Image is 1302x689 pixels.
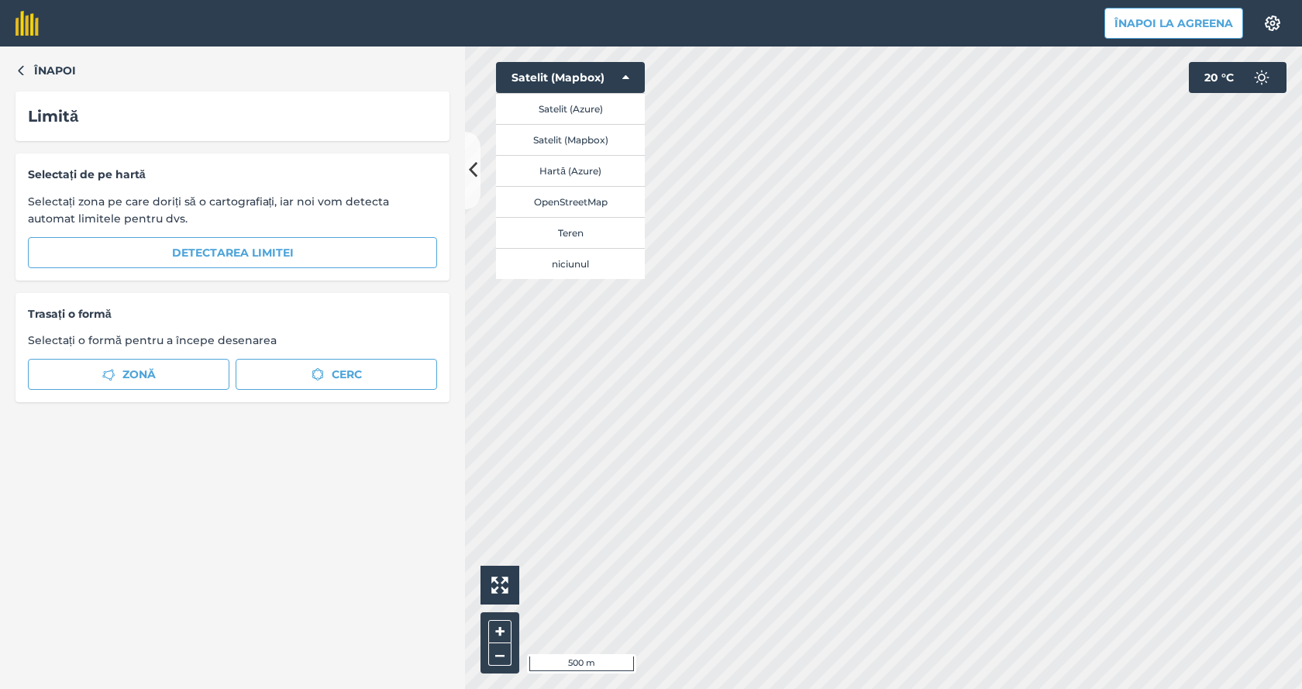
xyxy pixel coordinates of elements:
[1263,16,1282,31] img: A cog icon
[496,248,645,279] button: niciunul
[236,359,437,390] button: Cerc
[28,104,437,129] div: Limită
[15,11,39,36] img: fieldmargin Logo
[1204,62,1234,93] span: 20 ° C
[1104,8,1243,39] button: Înapoi la Agreena
[496,217,645,248] button: Teren
[332,366,362,383] span: Cerc
[496,124,645,155] button: Satelit (Mapbox)
[28,332,437,349] span: Selectați o formă pentru a începe desenarea
[488,620,511,643] button: +
[28,237,437,268] button: Detectarea limitei
[496,155,645,186] button: Hartă (Azure)
[496,62,645,93] button: Satelit (Mapbox)
[488,643,511,666] button: –
[15,62,76,79] button: Înapoi
[496,186,645,217] button: OpenStreetMap
[1246,62,1277,93] img: svg+xml;base64,PD94bWwgdmVyc2lvbj0iMS4wIiBlbmNvZGluZz0idXRmLTgiPz4KPCEtLSBHZW5lcmF0b3I6IEFkb2JlIE...
[28,305,437,322] span: Trasați o formă
[34,62,76,79] span: Înapoi
[28,193,437,228] span: Selectați zona pe care doriți să o cartografiați, iar noi vom detecta automat limitele pentru dvs.
[491,577,508,594] img: Four arrows, one pointing top left, one top right, one bottom right and the last bottom left
[1189,62,1286,93] button: 20 °C
[28,166,437,183] span: Selectați de pe hartă
[28,359,229,390] button: Zonă
[122,366,156,383] span: Zonă
[496,93,645,124] button: Satelit (Azure)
